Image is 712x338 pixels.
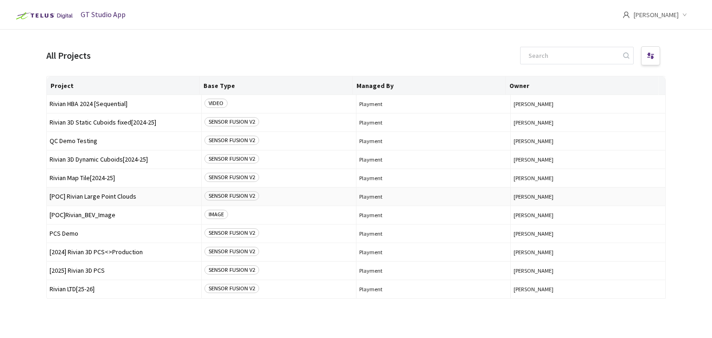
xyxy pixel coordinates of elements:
span: SENSOR FUSION V2 [204,136,259,145]
span: Playment [359,119,508,126]
button: [PERSON_NAME] [514,230,662,237]
span: Playment [359,193,508,200]
span: GT Studio App [81,10,126,19]
span: [2025] Rivian 3D PCS [50,267,198,274]
span: IMAGE [204,210,228,219]
span: Playment [359,156,508,163]
span: SENSOR FUSION V2 [204,117,259,126]
span: Playment [359,100,508,107]
span: Rivian Map Tile[2024-25] [50,175,198,182]
span: SENSOR FUSION V2 [204,173,259,182]
span: Playment [359,286,508,293]
span: down [682,13,687,17]
span: SENSOR FUSION V2 [204,247,259,256]
span: SENSOR FUSION V2 [204,265,259,275]
span: Playment [359,175,508,182]
span: SENSOR FUSION V2 [204,284,259,293]
div: All Projects [46,48,91,63]
button: [PERSON_NAME] [514,175,662,182]
span: Playment [359,212,508,219]
th: Base Type [200,76,353,95]
span: Playment [359,230,508,237]
th: Project [47,76,200,95]
span: [POC]Rivian_BEV_Image [50,212,198,219]
span: Rivian 3D Static Cuboids fixed[2024-25] [50,119,198,126]
button: [PERSON_NAME] [514,138,662,144]
span: SENSOR FUSION V2 [204,228,259,238]
span: QC Demo Testing [50,138,198,144]
span: user [623,11,630,19]
span: SENSOR FUSION V2 [204,191,259,200]
button: [PERSON_NAME] [514,193,662,200]
th: Managed By [353,76,506,95]
span: [POC] Rivian Large Point Clouds [50,193,198,200]
input: Search [523,47,622,64]
span: PCS Demo [50,230,198,237]
span: VIDEO [204,99,228,108]
button: [PERSON_NAME] [514,100,662,107]
span: Playment [359,138,508,144]
button: [PERSON_NAME] [514,267,662,274]
th: Owner [506,76,659,95]
button: [PERSON_NAME] [514,249,662,256]
span: Rivian LTD[25-26] [50,286,198,293]
span: Playment [359,267,508,274]
img: Telus [11,8,76,23]
span: [2024] Rivian 3D PCS<>Production [50,249,198,256]
button: [PERSON_NAME] [514,156,662,163]
button: [PERSON_NAME] [514,286,662,293]
button: [PERSON_NAME] [514,212,662,219]
span: SENSOR FUSION V2 [204,154,259,163]
span: Rivian HBA 2024 [Sequential] [50,100,198,107]
span: Rivian 3D Dynamic Cuboids[2024-25] [50,156,198,163]
button: [PERSON_NAME] [514,119,662,126]
span: Playment [359,249,508,256]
